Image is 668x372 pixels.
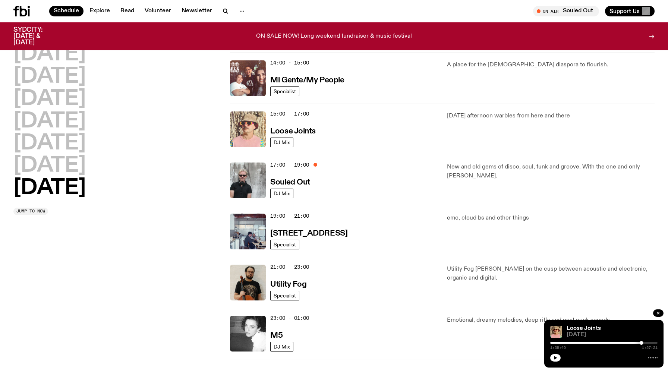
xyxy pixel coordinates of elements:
[140,6,176,16] a: Volunteer
[13,66,86,87] button: [DATE]
[270,138,293,147] a: DJ Mix
[13,133,86,154] button: [DATE]
[274,344,290,349] span: DJ Mix
[270,264,309,271] span: 21:00 - 23:00
[447,60,655,69] p: A place for the [DEMOGRAPHIC_DATA] diaspora to flourish.
[230,163,266,198] img: Stephen looks directly at the camera, wearing a black tee, black sunglasses and headphones around...
[270,110,309,117] span: 15:00 - 17:00
[270,179,310,186] h3: Souled Out
[550,346,566,350] span: 1:39:40
[270,240,299,249] a: Specialist
[230,265,266,300] img: Peter holds a cello, wearing a black graphic tee and glasses. He looks directly at the camera aga...
[550,326,562,338] img: Tyson stands in front of a paperbark tree wearing orange sunglasses, a suede bucket hat and a pin...
[274,88,296,94] span: Specialist
[13,111,86,132] button: [DATE]
[270,315,309,322] span: 23:00 - 01:00
[270,281,306,289] h3: Utility Fog
[13,89,86,110] button: [DATE]
[447,163,655,180] p: New and old gems of disco, soul, funk and groove. With the one and only [PERSON_NAME].
[270,177,310,186] a: Souled Out
[13,27,61,46] h3: SYDCITY: [DATE] & [DATE]
[270,76,344,84] h3: Mi Gente/My People
[274,139,290,145] span: DJ Mix
[270,86,299,96] a: Specialist
[270,279,306,289] a: Utility Fog
[177,6,217,16] a: Newsletter
[270,332,283,340] h3: M5
[274,190,290,196] span: DJ Mix
[270,189,293,198] a: DJ Mix
[270,127,316,135] h3: Loose Joints
[447,316,655,325] p: Emotional, dreamy melodies, deep riffs and post punk sounds.
[447,111,655,120] p: [DATE] afternoon warbles from here and there
[609,8,640,15] span: Support Us
[270,126,316,135] a: Loose Joints
[642,346,658,350] span: 1:57:21
[605,6,655,16] button: Support Us
[274,293,296,298] span: Specialist
[270,212,309,220] span: 19:00 - 21:00
[270,59,309,66] span: 14:00 - 15:00
[256,33,412,40] p: ON SALE NOW! Long weekend fundraiser & music festival
[230,316,266,351] img: A black and white photo of Lilly wearing a white blouse and looking up at the camera.
[270,228,347,237] a: [STREET_ADDRESS]
[447,265,655,283] p: Utility Fog [PERSON_NAME] on the cusp between acoustic and electronic, organic and digital.
[13,44,86,65] button: [DATE]
[447,214,655,223] p: emo, cloud bs and other things
[13,178,86,199] button: [DATE]
[270,75,344,84] a: Mi Gente/My People
[270,330,283,340] a: M5
[274,242,296,247] span: Specialist
[49,6,83,16] a: Schedule
[567,325,601,331] a: Loose Joints
[270,342,293,351] a: DJ Mix
[567,332,658,338] span: [DATE]
[16,209,45,213] span: Jump to now
[13,208,48,215] button: Jump to now
[116,6,139,16] a: Read
[85,6,114,16] a: Explore
[270,230,347,237] h3: [STREET_ADDRESS]
[270,291,299,300] a: Specialist
[270,161,309,168] span: 17:00 - 19:00
[533,6,599,16] button: On AirSouled Out
[230,111,266,147] img: Tyson stands in front of a paperbark tree wearing orange sunglasses, a suede bucket hat and a pin...
[13,155,86,176] button: [DATE]
[230,214,266,249] img: Pat sits at a dining table with his profile facing the camera. Rhea sits to his left facing the c...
